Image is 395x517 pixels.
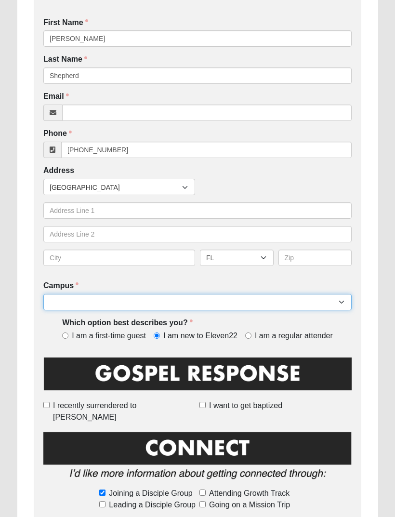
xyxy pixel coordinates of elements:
label: Email [43,91,69,102]
input: I recently surrendered to [PERSON_NAME] [43,402,50,408]
span: I want to get baptized [209,400,282,411]
span: Joining a Disciple Group [109,488,192,499]
label: Phone [43,128,72,139]
label: Address [43,165,74,176]
input: City [43,250,195,266]
input: I am new to Eleven22 [154,332,160,339]
span: [GEOGRAPHIC_DATA] [50,179,182,196]
label: Campus [43,280,79,292]
input: Address Line 2 [43,226,352,242]
img: GospelResponseBLK.png [43,356,352,398]
input: I want to get baptized [199,402,206,408]
input: Attending Growth Track [199,490,206,496]
span: Attending Growth Track [209,488,290,499]
span: I am a first-time guest [72,331,146,342]
span: Leading a Disciple Group [109,499,196,511]
label: Last Name [43,54,87,65]
input: I am a regular attender [245,332,251,339]
span: I am a regular attender [255,331,333,342]
span: I am new to Eleven22 [163,331,237,342]
input: Address Line 1 [43,202,352,219]
label: First Name [43,17,88,28]
label: Which option best describes you? [62,318,192,329]
img: Connect.png [43,430,352,486]
span: Going on a Mission Trip [209,499,290,511]
input: Going on a Mission Trip [199,501,206,507]
span: I recently surrendered to [PERSON_NAME] [53,400,196,423]
input: Zip [278,250,352,266]
input: I am a first-time guest [62,332,68,339]
input: Joining a Disciple Group [99,490,105,496]
input: Leading a Disciple Group [99,501,105,507]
